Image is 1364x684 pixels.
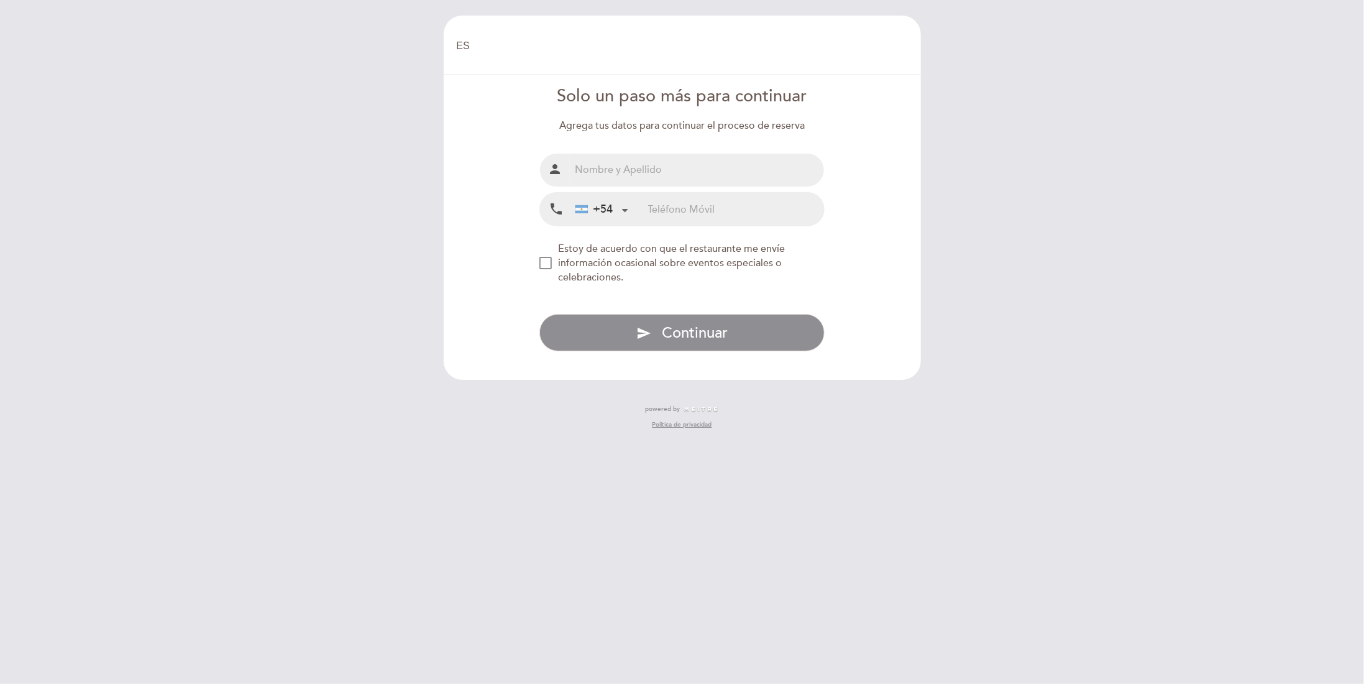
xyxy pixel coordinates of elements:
[646,405,680,414] span: powered by
[539,314,825,351] button: send Continuar
[549,201,564,217] i: local_phone
[547,162,562,177] i: person
[636,326,651,341] i: send
[646,405,719,414] a: powered by
[539,242,825,285] md-checkbox: NEW_MODAL_AGREE_RESTAURANT_SEND_OCCASIONAL_INFO
[539,119,825,133] div: Agrega tus datos para continuar el proceso de reserva
[570,154,824,187] input: Nombre y Apellido
[648,193,824,226] input: Teléfono Móvil
[662,324,728,342] span: Continuar
[570,193,633,225] div: Argentina: +54
[539,85,825,109] div: Solo un paso más para continuar
[575,201,613,218] div: +54
[684,407,719,413] img: MEITRE
[652,420,712,429] a: Política de privacidad
[558,243,785,284] span: Estoy de acuerdo con que el restaurante me envíe información ocasional sobre eventos especiales o...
